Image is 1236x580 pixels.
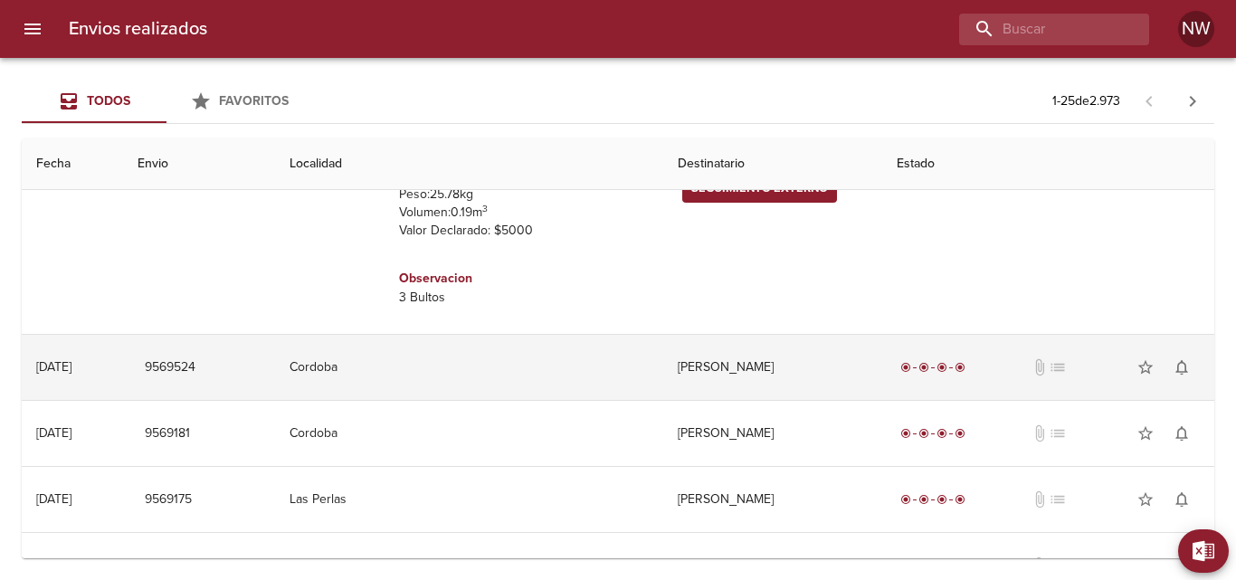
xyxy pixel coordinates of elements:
[1173,424,1191,442] span: notifications_none
[897,556,969,575] div: Entregado
[918,494,929,505] span: radio_button_checked
[36,425,71,441] div: [DATE]
[663,138,882,190] th: Destinatario
[1164,349,1200,385] button: Activar notificaciones
[145,357,195,379] span: 9569524
[1136,358,1155,376] span: star_border
[482,203,488,214] sup: 3
[900,494,911,505] span: radio_button_checked
[1031,490,1049,509] span: No tiene documentos adjuntos
[399,185,611,204] p: Peso: 25.78 kg
[897,490,969,509] div: Entregado
[36,359,71,375] div: [DATE]
[1178,11,1214,47] div: NW
[219,93,289,109] span: Favoritos
[1178,11,1214,47] div: Abrir información de usuario
[123,138,275,190] th: Envio
[399,222,611,240] p: Valor Declarado: $ 5000
[918,362,929,373] span: radio_button_checked
[1178,529,1229,573] button: Exportar Excel
[897,358,969,376] div: Entregado
[1031,424,1049,442] span: No tiene documentos adjuntos
[1164,481,1200,518] button: Activar notificaciones
[663,335,882,400] td: [PERSON_NAME]
[1136,490,1155,509] span: star_border
[959,14,1118,45] input: buscar
[145,555,195,577] span: 9568959
[138,351,203,385] button: 9569524
[937,494,947,505] span: radio_button_checked
[897,424,969,442] div: Entregado
[138,483,199,517] button: 9569175
[1127,349,1164,385] button: Agregar a favoritos
[11,7,54,51] button: menu
[1052,92,1120,110] p: 1 - 25 de 2.973
[1127,415,1164,452] button: Agregar a favoritos
[882,138,1214,190] th: Estado
[918,428,929,439] span: radio_button_checked
[900,428,911,439] span: radio_button_checked
[69,14,207,43] h6: Envios realizados
[1171,80,1214,123] span: Pagina siguiente
[955,362,965,373] span: radio_button_checked
[22,138,123,190] th: Fecha
[399,204,611,222] p: Volumen: 0.19 m
[937,362,947,373] span: radio_button_checked
[955,494,965,505] span: radio_button_checked
[1031,556,1049,575] span: No tiene documentos adjuntos
[36,491,71,507] div: [DATE]
[1173,490,1191,509] span: notifications_none
[1173,358,1191,376] span: notifications_none
[275,467,663,532] td: Las Perlas
[36,557,71,573] div: [DATE]
[138,417,197,451] button: 9569181
[1031,358,1049,376] span: No tiene documentos adjuntos
[1049,424,1067,442] span: No tiene pedido asociado
[1164,415,1200,452] button: Activar notificaciones
[275,138,663,190] th: Localidad
[1127,91,1171,109] span: Pagina anterior
[145,489,192,511] span: 9569175
[275,335,663,400] td: Cordoba
[900,362,911,373] span: radio_button_checked
[1127,481,1164,518] button: Agregar a favoritos
[1049,358,1067,376] span: No tiene pedido asociado
[937,428,947,439] span: radio_button_checked
[275,401,663,466] td: Cordoba
[399,289,611,307] p: 3 Bultos
[1049,490,1067,509] span: No tiene pedido asociado
[663,401,882,466] td: [PERSON_NAME]
[1049,556,1067,575] span: No tiene pedido asociado
[22,80,311,123] div: Tabs Envios
[663,467,882,532] td: [PERSON_NAME]
[955,428,965,439] span: radio_button_checked
[1136,556,1155,575] span: star_border
[87,93,130,109] span: Todos
[1173,556,1191,575] span: notifications_none
[399,269,611,289] h6: Observacion
[145,423,190,445] span: 9569181
[1136,424,1155,442] span: star_border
